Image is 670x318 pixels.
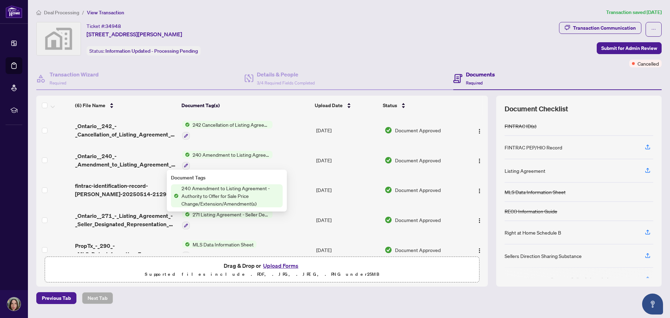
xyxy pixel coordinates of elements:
[182,210,273,229] button: Status Icon271 Listing Agreement - Seller Designated Representation Agreement Authority to Offer ...
[182,210,190,218] img: Status Icon
[87,22,121,30] div: Ticket #:
[312,96,380,115] th: Upload Date
[182,151,273,170] button: Status Icon240 Amendment to Listing Agreement - Authority to Offer for Sale Price Change/Extensio...
[651,27,656,32] span: ellipsis
[385,156,392,164] img: Document Status
[474,214,485,225] button: Logo
[315,102,343,109] span: Upload Date
[385,126,392,134] img: Document Status
[477,218,482,223] img: Logo
[606,8,662,16] article: Transaction saved [DATE]
[474,155,485,166] button: Logo
[477,248,482,253] img: Logo
[474,125,485,136] button: Logo
[72,96,179,115] th: (6) File Name
[6,5,22,18] img: logo
[573,22,636,34] div: Transaction Communication
[257,70,315,79] h4: Details & People
[36,10,41,15] span: home
[313,145,381,175] td: [DATE]
[642,294,663,315] button: Open asap
[395,126,441,134] span: Document Approved
[50,70,99,79] h4: Transaction Wizard
[466,70,495,79] h4: Documents
[385,246,392,254] img: Document Status
[190,121,273,128] span: 242 Cancellation of Listing Agreement - Authority to Offer for Sale
[87,30,182,38] span: [STREET_ADDRESS][PERSON_NAME]
[50,80,66,86] span: Required
[182,241,190,248] img: Status Icon
[505,104,568,114] span: Document Checklist
[75,182,177,198] span: fintrac-identification-record-[PERSON_NAME]-20250514-212919 1.pdf
[190,241,256,248] span: MLS Data Information Sheet
[477,128,482,134] img: Logo
[75,212,177,228] span: _Ontario__271_-_Listing_Agreement_-_Seller_Designated_Representation_Agreement_-_Authority_to_Off...
[597,42,662,54] button: Submit for Admin Review
[37,22,81,55] img: svg%3e
[477,158,482,164] img: Logo
[505,252,582,260] div: Sellers Direction Sharing Substance
[474,184,485,195] button: Logo
[75,122,177,139] span: _Ontario__242_-_Cancellation_of_Listing_Agreement___Authority_to_Offer_for_Sale__2_ EXECUTED 1.pdf
[75,152,177,169] span: _Ontario__240_-_Amendment_to_Listing_Agreement___Authority_to_Offer_for_Sale___Price_Change_Exten...
[395,216,441,224] span: Document Approved
[395,156,441,164] span: Document Approved
[257,80,315,86] span: 3/4 Required Fields Completed
[75,242,177,258] span: PropTx_-_290_-_MLS_Data_Information_Form_-_Freehold_-_Sale_-final.pdf
[179,184,283,207] span: 240 Amendment to Listing Agreement - Authority to Offer for Sale Price Change/Extension/Amendment(s)
[601,43,657,54] span: Submit for Admin Review
[505,188,566,196] div: MLS Data Information Sheet
[385,216,392,224] img: Document Status
[182,151,190,158] img: Status Icon
[505,122,536,130] div: FINTRAC ID(s)
[261,261,300,270] button: Upload Forms
[75,102,105,109] span: (6) File Name
[7,297,21,311] img: Profile Icon
[380,96,462,115] th: Status
[559,22,641,34] button: Transaction Communication
[44,9,79,16] span: Deal Processing
[190,151,273,158] span: 240 Amendment to Listing Agreement - Authority to Offer for Sale Price Change/Extension/Amendment(s)
[395,186,441,194] span: Document Approved
[87,46,201,56] div: Status:
[42,293,71,304] span: Previous Tab
[385,186,392,194] img: Document Status
[313,115,381,145] td: [DATE]
[36,292,76,304] button: Previous Tab
[383,102,397,109] span: Status
[466,80,483,86] span: Required
[87,9,124,16] span: View Transaction
[505,229,561,236] div: Right at Home Schedule B
[474,244,485,256] button: Logo
[179,96,312,115] th: Document Tag(s)
[313,175,381,205] td: [DATE]
[505,207,557,215] div: RECO Information Guide
[171,174,283,182] div: Document Tags
[505,167,545,175] div: Listing Agreement
[395,246,441,254] span: Document Approved
[45,257,479,283] span: Drag & Drop orUpload FormsSupported files include .PDF, .JPG, .JPEG, .PNG under25MB
[82,8,84,16] li: /
[182,121,190,128] img: Status Icon
[190,210,273,218] span: 271 Listing Agreement - Seller Designated Representation Agreement Authority to Offer for Sale
[313,205,381,235] td: [DATE]
[82,292,113,304] button: Next Tab
[105,48,198,54] span: Information Updated - Processing Pending
[505,143,562,151] div: FINTRAC PEP/HIO Record
[182,241,256,259] button: Status IconMLS Data Information Sheet
[224,261,300,270] span: Drag & Drop or
[49,270,475,279] p: Supported files include .PDF, .JPG, .JPEG, .PNG under 25 MB
[171,192,179,200] img: Status Icon
[313,235,381,265] td: [DATE]
[638,60,659,67] span: Cancelled
[182,121,273,140] button: Status Icon242 Cancellation of Listing Agreement - Authority to Offer for Sale
[477,188,482,194] img: Logo
[105,23,121,29] span: 34948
